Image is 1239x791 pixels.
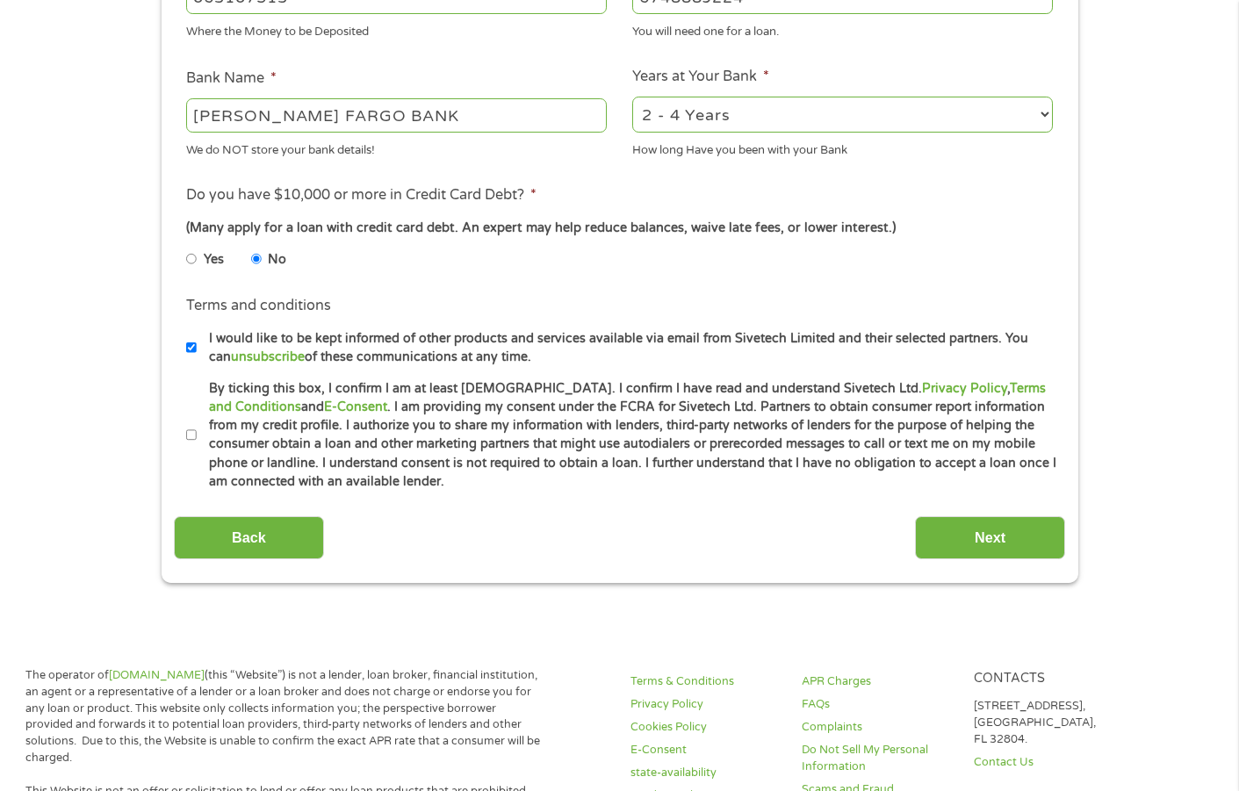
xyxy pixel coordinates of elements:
label: I would like to be kept informed of other products and services available via email from Sivetech... [197,329,1058,367]
label: Bank Name [186,69,277,88]
p: [STREET_ADDRESS], [GEOGRAPHIC_DATA], FL 32804. [974,698,1124,748]
a: Do Not Sell My Personal Information [802,742,952,775]
label: Years at Your Bank [632,68,769,86]
input: Back [174,516,324,559]
a: state-availability [630,765,781,781]
a: Contact Us [974,754,1124,771]
div: (Many apply for a loan with credit card debt. An expert may help reduce balances, waive late fees... [186,219,1052,238]
a: E-Consent [324,399,387,414]
a: E-Consent [630,742,781,759]
a: Privacy Policy [630,696,781,713]
a: Complaints [802,719,952,736]
label: Do you have $10,000 or more in Credit Card Debt? [186,186,537,205]
a: Privacy Policy [922,381,1007,396]
a: APR Charges [802,673,952,690]
a: Terms & Conditions [630,673,781,690]
div: How long Have you been with your Bank [632,135,1053,159]
a: Cookies Policy [630,719,781,736]
div: Where the Money to be Deposited [186,18,607,41]
h4: Contacts [974,671,1124,687]
a: unsubscribe [231,349,305,364]
input: Next [915,516,1065,559]
div: You will need one for a loan. [632,18,1053,41]
label: By ticking this box, I confirm I am at least [DEMOGRAPHIC_DATA]. I confirm I have read and unders... [197,379,1058,492]
label: Terms and conditions [186,297,331,315]
a: Terms and Conditions [209,381,1046,414]
p: The operator of (this “Website”) is not a lender, loan broker, financial institution, an agent or... [25,667,541,766]
div: We do NOT store your bank details! [186,135,607,159]
label: No [268,250,286,270]
label: Yes [204,250,224,270]
a: FAQs [802,696,952,713]
a: [DOMAIN_NAME] [109,668,205,682]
